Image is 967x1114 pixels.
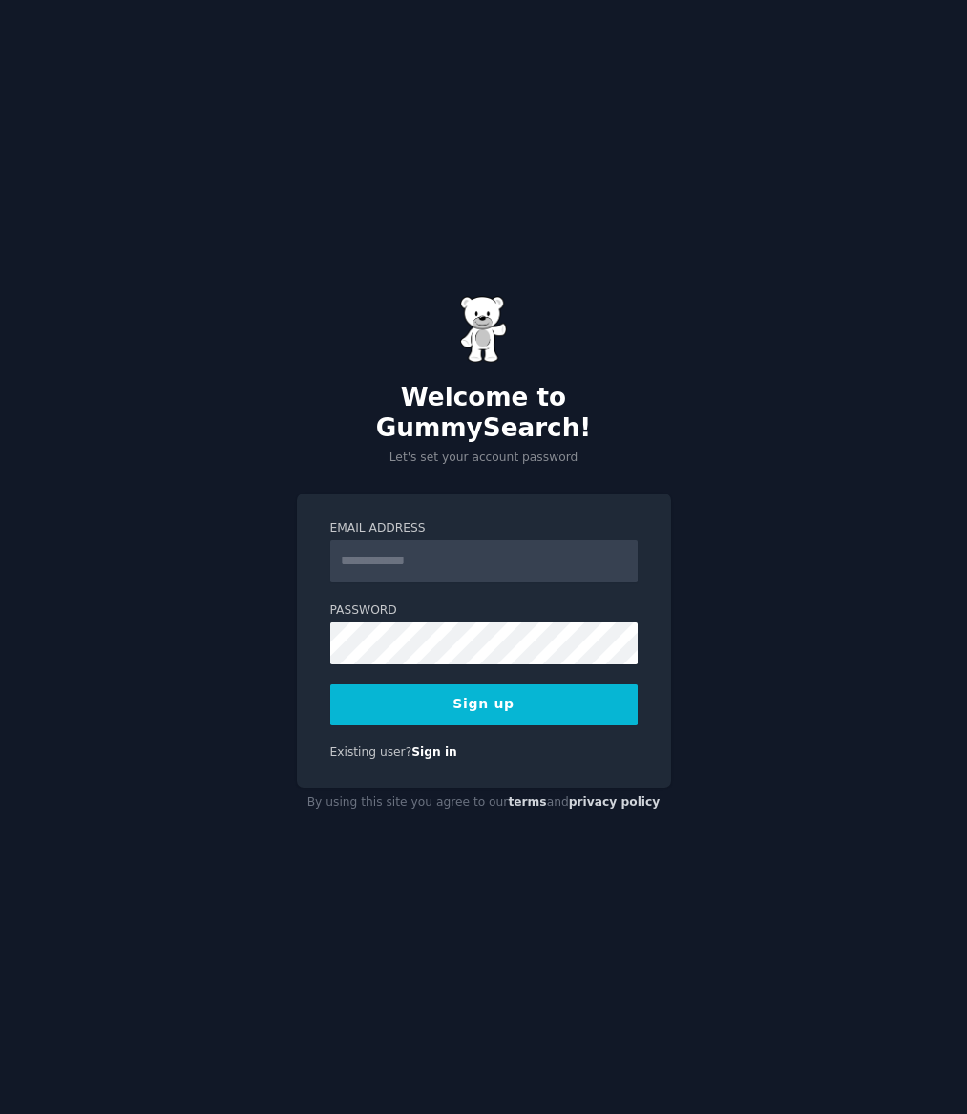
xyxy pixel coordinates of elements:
a: terms [508,795,546,809]
p: Let's set your account password [297,450,671,467]
label: Email Address [330,520,638,537]
button: Sign up [330,684,638,725]
a: Sign in [411,746,457,759]
h2: Welcome to GummySearch! [297,383,671,443]
a: privacy policy [569,795,661,809]
div: By using this site you agree to our and [297,788,671,818]
span: Existing user? [330,746,412,759]
img: Gummy Bear [460,296,508,363]
label: Password [330,602,638,620]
